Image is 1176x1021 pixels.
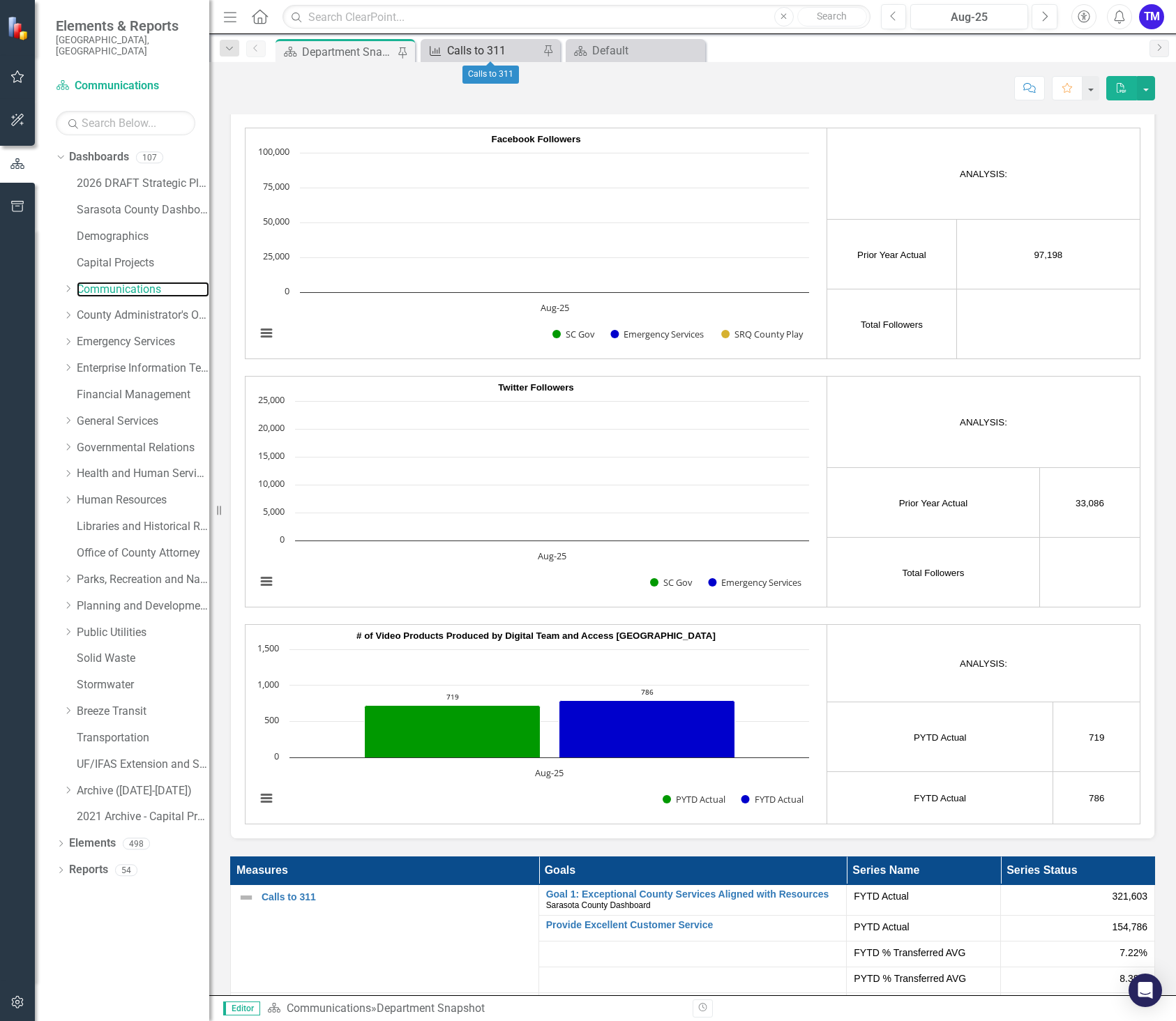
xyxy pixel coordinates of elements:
a: Reports [69,862,108,878]
span: 786 [1089,793,1104,803]
a: Planning and Development Services [77,598,209,614]
a: 2021 Archive - Capital Projects [77,809,209,825]
a: Sarasota County Dashboard [77,202,209,218]
a: Calls to 311 [262,892,532,902]
a: Emergency Services [77,334,209,350]
span: 7.22% [1120,946,1147,960]
div: Calls to 311 [447,42,539,59]
div: Department Snapshot [302,43,394,61]
text: 500 [264,713,279,726]
button: Show SC Gov [552,328,595,340]
a: Communications [287,1001,371,1015]
path: Aug-25, 786. FYTD Actual. [559,701,735,758]
text: 786 [641,687,654,697]
g: FYTD Actual, bar series 2 of 2 with 1 bar. [559,701,735,758]
a: Dashboards [69,149,129,165]
text: 5,000 [263,505,285,517]
span: PYTD Actual [854,920,993,934]
a: Financial Management [77,387,209,403]
text: 20,000 [258,421,285,434]
button: Show PYTD Actual [663,793,726,806]
a: Demographics [77,229,209,245]
text: 1,500 [257,642,279,654]
text: 100,000 [258,145,289,158]
small: [GEOGRAPHIC_DATA], [GEOGRAPHIC_DATA] [56,34,195,57]
a: UF/IFAS Extension and Sustainability [77,757,209,773]
a: Public Utilities [77,625,209,641]
button: View chart menu, Chart [257,789,276,808]
input: Search Below... [56,111,195,135]
a: Libraries and Historical Resources [77,519,209,535]
strong: Facebook Followers [491,134,580,144]
span: Prior Year Actual [899,498,968,508]
button: View chart menu, Chart [257,324,276,343]
div: Default [592,42,702,59]
a: Breeze Transit [77,704,209,720]
a: Communications [56,78,195,94]
span: Total Followers [861,319,923,330]
span: Editor [223,1001,260,1015]
span: 8.38% [1120,971,1147,985]
text: 25,000 [263,250,289,262]
a: Calls to 311 [424,42,539,59]
span: ANALYSIS: [960,417,1007,428]
button: TM [1139,4,1164,29]
input: Search ClearPoint... [282,5,870,29]
button: Show Emergency Services [708,576,804,589]
strong: Twitter Followers [498,382,574,393]
a: Goal 1: Exceptional County Services Aligned with Resources [546,889,840,900]
text: 25,000 [258,393,285,406]
text: 10,000 [258,477,285,490]
span: 719 [1089,732,1104,743]
span: 321,603 [1112,889,1147,903]
span: PYTD Actual [914,732,967,743]
span: FYTD Actual [854,889,993,903]
a: Elements [69,835,116,852]
a: Enterprise Information Technology [77,361,209,377]
text: 719 [446,692,459,702]
img: ClearPoint Strategy [7,16,31,40]
path: Aug-25, 719. PYTD Actual. [365,706,541,758]
div: Department Snapshot [377,1001,485,1015]
a: Stormwater [77,677,209,693]
svg: Interactive chart [249,146,816,355]
span: FYTD % Transferred AVG [854,946,993,960]
g: PYTD Actual, bar series 1 of 2 with 1 bar. [365,706,541,758]
text: 75,000 [263,180,289,192]
svg: Interactive chart [249,394,816,603]
span: Elements & Reports [56,17,195,34]
span: 154,786 [1112,920,1147,934]
text: 0 [280,533,285,545]
text: Aug-25 [538,550,566,562]
a: 2026 DRAFT Strategic Plan [77,176,209,192]
a: Parks, Recreation and Natural Resources [77,572,209,588]
span: Prior Year Actual [857,250,926,260]
a: Solid Waste [77,651,209,667]
div: » [267,1001,682,1017]
a: Archive ([DATE]-[DATE]) [77,783,209,799]
div: Open Intercom Messenger [1129,974,1162,1007]
div: Chart. Highcharts interactive chart. [249,642,823,820]
text: 1,000 [257,678,279,690]
button: View chart menu, Chart [257,572,276,591]
div: 107 [136,151,163,163]
a: Communications [77,282,209,298]
span: ANALYSIS: [960,169,1007,179]
text: Aug-25 [541,301,569,314]
a: Transportation [77,730,209,746]
text: 0 [274,750,279,762]
a: County Administrator's Office [77,308,209,324]
td: Double-Click to Edit Right Click for Context Menu [538,885,847,916]
a: Governmental Relations [77,440,209,456]
a: Default [569,42,702,59]
button: Show FYTD Actual [741,793,804,806]
div: Chart. Highcharts interactive chart. [249,146,823,355]
div: Calls to 311 [462,66,519,84]
button: Show SC Gov [650,576,693,589]
a: Human Resources [77,492,209,508]
button: Show SRQ County Play [721,328,804,340]
button: Aug-25 [910,4,1028,29]
span: ANALYSIS: [960,658,1007,669]
div: Chart. Highcharts interactive chart. [249,394,823,603]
